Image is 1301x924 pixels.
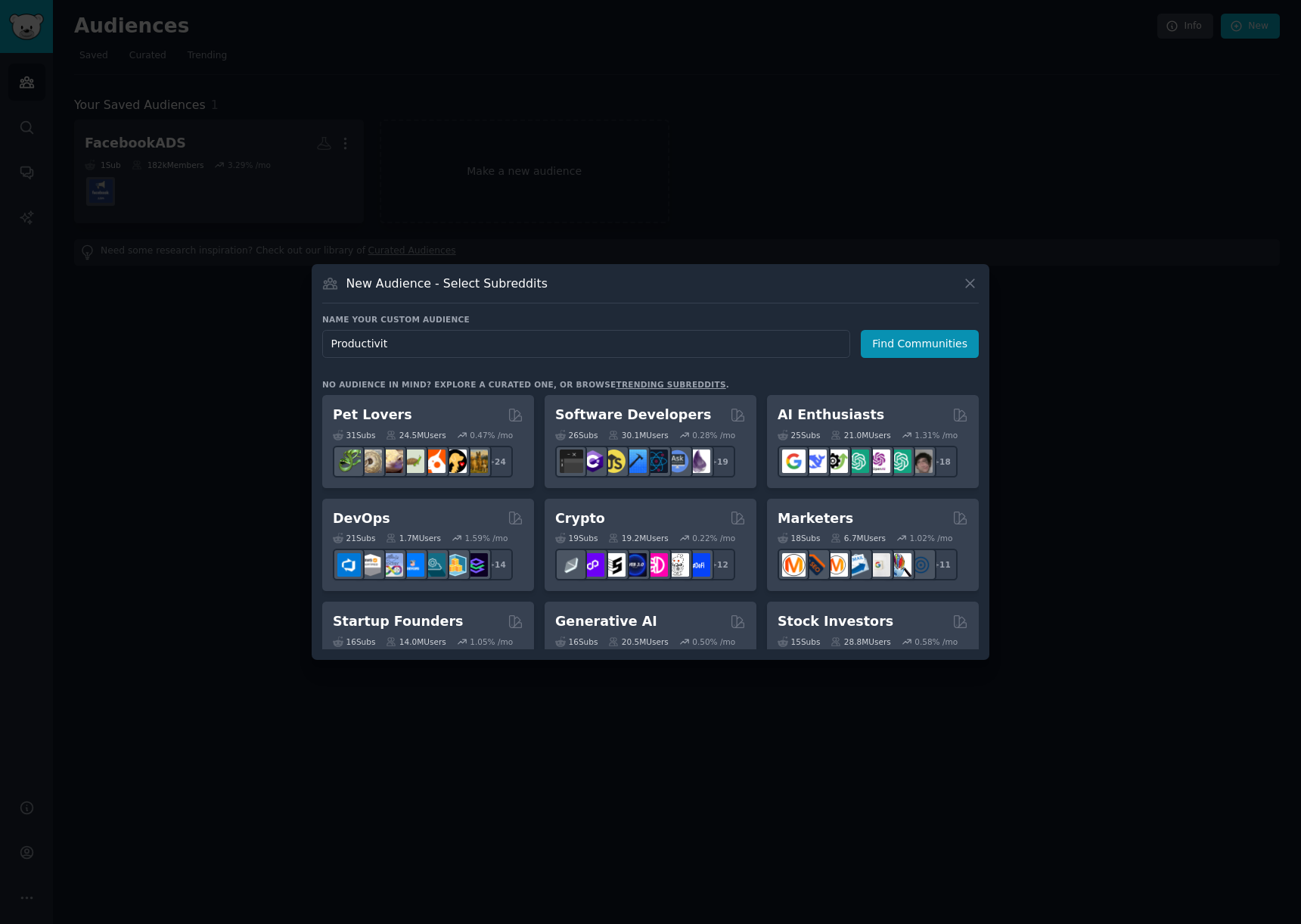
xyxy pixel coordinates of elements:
[333,612,463,631] h2: Startup Founders
[333,430,375,440] div: 31 Sub s
[867,553,890,577] img: googleads
[831,636,890,647] div: 28.8M Users
[386,533,441,543] div: 1.7M Users
[401,450,424,473] img: turtle
[666,553,689,577] img: CryptoNews
[926,446,958,478] div: + 18
[464,450,488,473] img: dogbreed
[481,446,513,478] div: + 24
[914,636,958,647] div: 0.58 % /mo
[867,450,890,473] img: OpenAIDev
[692,533,735,543] div: 0.22 % /mo
[555,430,598,440] div: 26 Sub s
[687,553,710,577] img: defi_
[644,450,668,473] img: reactnative
[337,450,361,473] img: herpetology
[401,553,424,577] img: DevOpsLinks
[481,549,513,580] div: + 14
[909,450,933,473] img: ArtificalIntelligence
[666,450,689,473] img: AskComputerScience
[346,275,548,291] h3: New Audience - Select Subreddits
[555,509,605,528] h2: Crypto
[608,636,668,647] div: 20.5M Users
[803,553,827,577] img: bigseo
[359,450,382,473] img: ballpython
[778,612,893,631] h2: Stock Investors
[831,430,890,440] div: 21.0M Users
[778,430,820,440] div: 25 Sub s
[560,553,583,577] img: ethfinance
[560,450,583,473] img: software
[555,533,598,543] div: 19 Sub s
[555,612,657,631] h2: Generative AI
[926,549,958,580] div: + 11
[824,450,848,473] img: AItoolsCatalog
[464,553,488,577] img: PlatformEngineers
[386,430,446,440] div: 24.5M Users
[824,553,848,577] img: AskMarketing
[602,553,626,577] img: ethstaker
[703,446,735,478] div: + 19
[623,553,647,577] img: web3
[333,509,390,528] h2: DevOps
[581,450,604,473] img: csharp
[602,450,626,473] img: learnjavascript
[470,430,513,440] div: 0.47 % /mo
[703,549,735,580] div: + 12
[803,450,827,473] img: DeepSeek
[909,553,933,577] img: OnlineMarketing
[914,430,958,440] div: 1.31 % /mo
[608,533,668,543] div: 19.2M Users
[443,553,467,577] img: aws_cdk
[778,406,884,425] h2: AI Enthusiasts
[322,314,979,325] h3: Name your custom audience
[422,450,446,473] img: cockatiel
[888,450,911,473] img: chatgpt_prompts_
[846,450,869,473] img: chatgpt_promptDesign
[465,533,508,543] div: 1.59 % /mo
[778,509,853,528] h2: Marketers
[888,553,911,577] img: MarketingResearch
[623,450,647,473] img: iOSProgramming
[778,533,820,543] div: 18 Sub s
[861,330,979,358] button: Find Communities
[616,380,725,389] a: trending subreddits
[692,430,735,440] div: 0.28 % /mo
[608,430,668,440] div: 30.1M Users
[333,406,412,425] h2: Pet Lovers
[322,330,850,358] input: Pick a short name, like "Digital Marketers" or "Movie-Goers"
[555,636,598,647] div: 16 Sub s
[443,450,467,473] img: PetAdvice
[380,553,403,577] img: Docker_DevOps
[470,636,513,647] div: 1.05 % /mo
[687,450,710,473] img: elixir
[337,553,361,577] img: azuredevops
[831,533,886,543] div: 6.7M Users
[846,553,869,577] img: Emailmarketing
[644,553,668,577] img: defiblockchain
[778,636,820,647] div: 15 Sub s
[359,553,382,577] img: AWS_Certified_Experts
[910,533,953,543] div: 1.02 % /mo
[322,379,729,390] div: No audience in mind? Explore a curated one, or browse .
[692,636,735,647] div: 0.50 % /mo
[333,533,375,543] div: 21 Sub s
[386,636,446,647] div: 14.0M Users
[380,450,403,473] img: leopardgeckos
[782,553,806,577] img: content_marketing
[422,553,446,577] img: platformengineering
[782,450,806,473] img: GoogleGeminiAI
[581,553,604,577] img: 0xPolygon
[333,636,375,647] div: 16 Sub s
[555,406,711,425] h2: Software Developers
